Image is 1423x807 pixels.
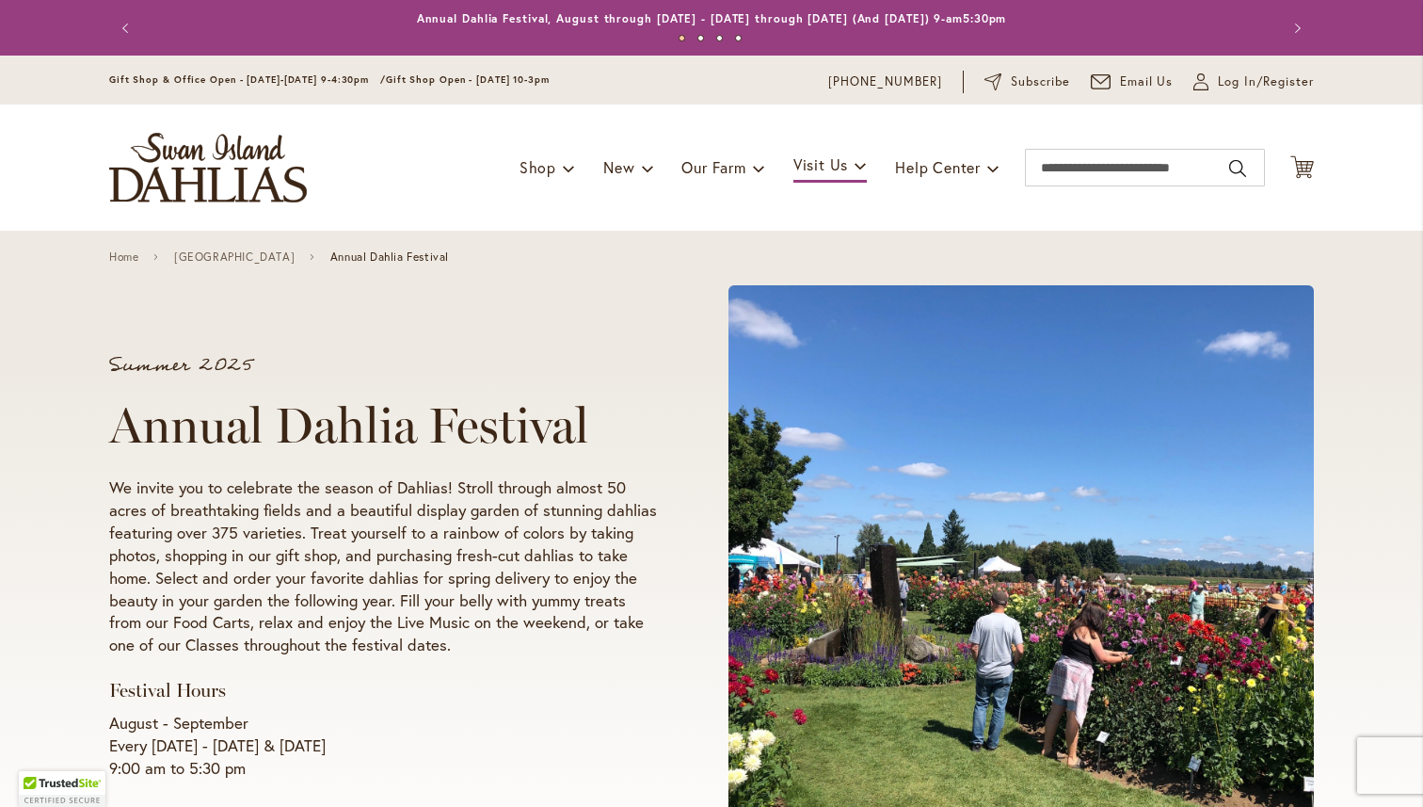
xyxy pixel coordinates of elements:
[109,356,657,375] p: Summer 2025
[1193,73,1314,91] a: Log In/Register
[417,11,1007,25] a: Annual Dahlia Festival, August through [DATE] - [DATE] through [DATE] (And [DATE]) 9-am5:30pm
[109,250,138,264] a: Home
[386,73,550,86] span: Gift Shop Open - [DATE] 10-3pm
[330,250,449,264] span: Annual Dahlia Festival
[19,771,105,807] div: TrustedSite Certified
[1120,73,1174,91] span: Email Us
[716,35,723,41] button: 3 of 4
[109,133,307,202] a: store logo
[109,679,657,702] h3: Festival Hours
[793,154,848,174] span: Visit Us
[109,73,386,86] span: Gift Shop & Office Open - [DATE]-[DATE] 9-4:30pm /
[174,250,295,264] a: [GEOGRAPHIC_DATA]
[1218,73,1314,91] span: Log In/Register
[681,157,745,177] span: Our Farm
[1276,9,1314,47] button: Next
[109,712,657,780] p: August - September Every [DATE] - [DATE] & [DATE] 9:00 am to 5:30 pm
[895,157,981,177] span: Help Center
[697,35,704,41] button: 2 of 4
[828,73,942,91] a: [PHONE_NUMBER]
[520,157,556,177] span: Shop
[984,73,1070,91] a: Subscribe
[679,35,685,41] button: 1 of 4
[109,476,657,657] p: We invite you to celebrate the season of Dahlias! Stroll through almost 50 acres of breathtaking ...
[1011,73,1070,91] span: Subscribe
[735,35,742,41] button: 4 of 4
[1091,73,1174,91] a: Email Us
[109,397,657,454] h1: Annual Dahlia Festival
[603,157,634,177] span: New
[109,9,147,47] button: Previous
